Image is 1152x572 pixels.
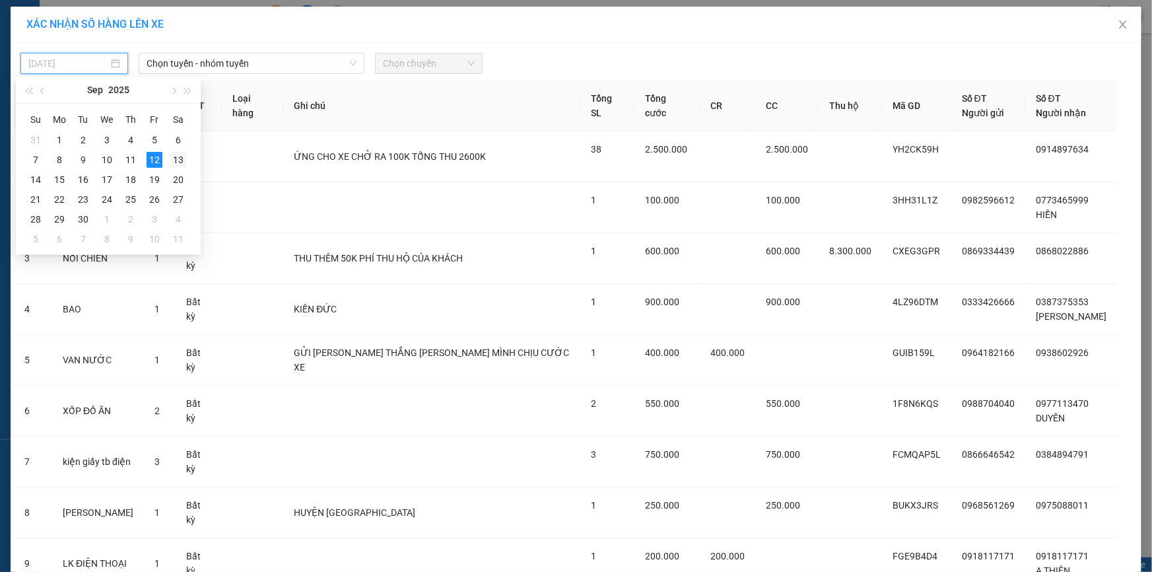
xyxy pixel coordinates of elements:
span: ỨNG CHO XE CHỞ RA 100K TỔNG THU 2600K [294,151,486,162]
h1: Giao dọc đường [69,94,244,186]
div: 12 [147,152,162,168]
td: 3 [14,233,52,284]
div: 13 [170,152,186,168]
div: 11 [170,231,186,247]
div: 10 [147,231,162,247]
span: 0773465999 [1036,195,1089,205]
span: 1 [154,507,160,518]
span: HIỀN [1036,209,1057,220]
span: close [1118,19,1128,30]
div: 27 [170,192,186,207]
td: 2025-09-14 [24,170,48,190]
td: 2025-10-04 [166,209,190,229]
span: 0868022886 [1036,246,1089,256]
div: 1 [51,132,67,148]
button: Close [1104,7,1141,44]
th: Ghi chú [283,81,580,131]
span: 1 [154,355,160,365]
span: 2 [591,398,596,409]
span: 0982596612 [962,195,1015,205]
span: 600.000 [766,246,800,256]
td: Bất kỳ [176,386,222,437]
span: 750.000 [766,449,800,460]
td: Bất kỳ [176,437,222,487]
td: 2025-10-02 [119,209,143,229]
span: 0988704040 [962,398,1015,409]
span: Chọn chuyến [383,54,475,73]
td: 2025-09-18 [119,170,143,190]
div: 9 [123,231,139,247]
span: KIẾN ĐỨC [294,304,337,314]
td: 2025-09-28 [24,209,48,229]
span: 250.000 [766,500,800,511]
td: 2025-09-03 [95,130,119,150]
span: 4LZ96DTM [893,297,938,307]
td: 7 [14,437,52,487]
span: 1 [154,558,160,569]
div: 1 [99,211,115,227]
div: 4 [123,132,139,148]
div: 22 [51,192,67,207]
span: 200.000 [645,551,679,561]
th: Fr [143,109,166,130]
div: 2 [75,132,91,148]
td: Bất kỳ [176,233,222,284]
span: down [349,59,357,67]
span: 550.000 [645,398,679,409]
td: 4 [14,284,52,335]
span: 3 [154,456,160,467]
span: Số ĐT [962,93,987,104]
td: XỐP ĐỒ ĂN [52,386,144,437]
span: CXEG3GPR [893,246,940,256]
div: 11 [123,152,139,168]
div: 6 [51,231,67,247]
div: 31 [28,132,44,148]
span: YH2CK59H [893,144,939,155]
b: [DOMAIN_NAME] [176,11,319,32]
span: 1F8N6KQS [893,398,938,409]
th: Tổng SL [580,81,634,131]
td: 2025-09-11 [119,150,143,170]
span: GỬI [PERSON_NAME] THẮNG [PERSON_NAME] MÌNH CHỊU CƯỚC XE [294,347,569,373]
span: 0387375353 [1036,297,1089,307]
span: 1 [591,347,596,358]
button: Sep [87,77,103,103]
th: CR [700,81,755,131]
td: 6 [14,386,52,437]
div: 5 [147,132,162,148]
span: 550.000 [766,398,800,409]
span: HUYỆN [GEOGRAPHIC_DATA] [294,507,415,518]
th: Mo [48,109,71,130]
span: THU THÊM 50K PHÍ THU HỘ CỦA KHÁCH [294,253,463,264]
div: 7 [75,231,91,247]
span: 1 [154,253,160,264]
span: 8.300.000 [829,246,871,256]
td: 2025-09-01 [48,130,71,150]
div: 24 [99,192,115,207]
td: 2025-09-09 [71,150,95,170]
td: 2025-10-01 [95,209,119,229]
div: 8 [51,152,67,168]
span: 1 [591,297,596,307]
span: 2.500.000 [645,144,687,155]
span: 0866646542 [962,449,1015,460]
div: 8 [99,231,115,247]
button: 2025 [108,77,129,103]
td: 2025-10-03 [143,209,166,229]
span: 1 [591,246,596,256]
td: 2025-09-19 [143,170,166,190]
th: Thu hộ [819,81,882,131]
td: 5 [14,335,52,386]
span: 900.000 [766,297,800,307]
div: 17 [99,172,115,188]
span: 0333426666 [962,297,1015,307]
td: 2025-09-04 [119,130,143,150]
span: 2.500.000 [766,144,808,155]
td: 2025-09-08 [48,150,71,170]
span: 0964182166 [962,347,1015,358]
span: Người nhận [1036,108,1086,118]
td: 2025-09-10 [95,150,119,170]
td: 2025-09-26 [143,190,166,209]
span: 400.000 [710,347,745,358]
div: 25 [123,192,139,207]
